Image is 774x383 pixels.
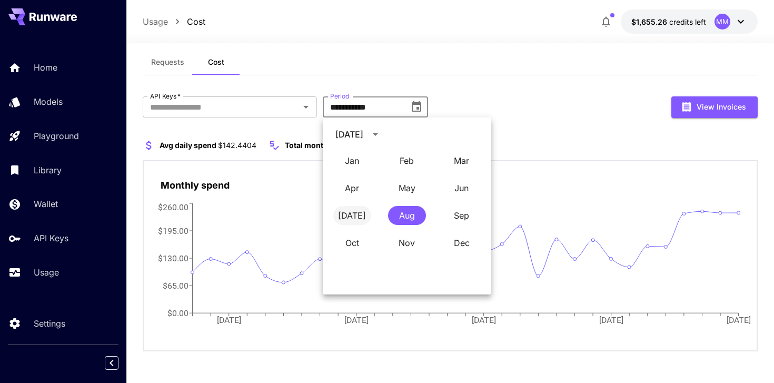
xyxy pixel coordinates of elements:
tspan: $0.00 [167,308,188,318]
tspan: $130.00 [157,253,188,263]
button: October [333,233,371,252]
button: September [443,206,481,225]
button: December [443,233,481,252]
button: March [443,151,481,170]
button: Choose date, selected date is Aug 1, 2025 [406,96,427,117]
tspan: [DATE] [472,315,497,325]
span: credits left [669,17,706,26]
span: $142.4404 [218,141,256,150]
tspan: $65.00 [162,281,188,291]
div: [DATE] [335,128,363,141]
p: Monthly spend [161,178,230,192]
a: Usage [143,15,168,28]
button: View Invoices [671,96,758,118]
button: May [388,179,426,198]
button: June [443,179,481,198]
button: Collapse sidebar [105,356,118,370]
tspan: [DATE] [217,315,241,325]
a: Cost [187,15,205,28]
button: July [333,206,371,225]
button: calendar view is open, switch to year view [366,125,384,143]
tspan: [DATE] [727,315,751,325]
button: February [388,151,426,170]
p: Settings [34,317,65,330]
tspan: $260.00 [157,202,188,212]
tspan: [DATE] [600,315,624,325]
div: $1,655.26178 [631,16,706,27]
span: Cost [208,57,224,67]
p: Usage [34,266,59,279]
button: August [388,206,426,225]
tspan: $195.00 [157,225,188,235]
label: Period [330,92,350,101]
button: January [333,151,371,170]
button: $1,655.26178MM [621,9,758,34]
span: Avg daily spend [160,141,216,150]
span: Requests [151,57,184,67]
button: November [388,233,426,252]
span: Total monthly spend [285,141,359,150]
p: Playground [34,130,79,142]
p: API Keys [34,232,68,244]
button: April [333,179,371,198]
p: Home [34,61,57,74]
p: Wallet [34,198,58,210]
tspan: [DATE] [344,315,369,325]
label: API Keys [150,92,181,101]
button: Open [299,100,313,114]
span: $1,655.26 [631,17,669,26]
div: MM [715,14,730,30]
nav: breadcrumb [143,15,205,28]
p: Library [34,164,62,176]
a: View Invoices [671,101,758,111]
div: Collapse sidebar [113,353,126,372]
p: Models [34,95,63,108]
